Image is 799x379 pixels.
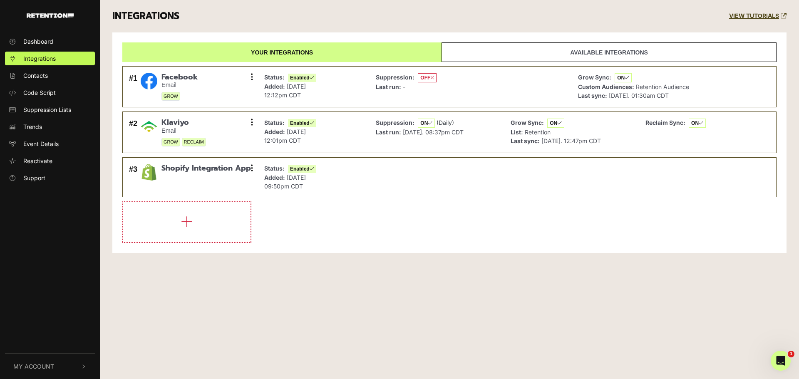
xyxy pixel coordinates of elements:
small: Email [161,82,198,89]
span: Contacts [23,71,48,80]
strong: Added: [264,174,285,181]
span: ON [689,119,706,128]
span: 1 [788,351,794,357]
span: GROW [161,92,180,101]
span: [DATE] 09:50pm CDT [264,174,306,190]
img: Facebook [141,73,157,89]
span: (Daily) [437,119,454,126]
a: VIEW TUTORIALS [729,12,787,20]
strong: Last sync: [511,137,540,144]
strong: Suppression: [376,74,414,81]
h3: INTEGRATIONS [112,10,179,22]
span: Retention Audience [636,83,689,90]
strong: Added: [264,128,285,135]
div: #3 [129,164,137,191]
span: [DATE]. 01:30am CDT [609,92,669,99]
span: Event Details [23,139,59,148]
strong: Suppression: [376,119,414,126]
img: Retention.com [27,13,74,18]
strong: Status: [264,119,285,126]
span: Support [23,173,45,182]
span: [DATE]. 12:47pm CDT [541,137,601,144]
button: My Account [5,354,95,379]
span: RECLAIM [182,138,206,146]
img: Shopify Integration App [141,164,157,181]
span: Code Script [23,88,56,97]
a: Your integrations [122,42,442,62]
a: Event Details [5,137,95,151]
a: Available integrations [442,42,777,62]
a: Reactivate [5,154,95,168]
span: Facebook [161,73,198,82]
span: Enabled [288,165,316,173]
small: Email [161,127,206,134]
div: #1 [129,73,137,101]
a: Suppression Lists [5,103,95,116]
span: Trends [23,122,42,131]
strong: Last sync: [578,92,607,99]
span: Shopify Integration App [161,164,251,173]
span: My Account [13,362,54,371]
strong: Reclaim Sync: [645,119,685,126]
a: Integrations [5,52,95,65]
span: [DATE] 12:12pm CDT [264,83,306,99]
span: ON [418,119,435,128]
span: GROW [161,138,180,146]
span: Enabled [288,74,316,82]
span: Integrations [23,54,56,63]
strong: Grow Sync: [511,119,544,126]
strong: List: [511,129,523,136]
strong: Grow Sync: [578,74,611,81]
span: ON [615,73,632,82]
span: Retention [525,129,551,136]
a: Contacts [5,69,95,82]
strong: Last run: [376,83,401,90]
span: Dashboard [23,37,53,46]
a: Dashboard [5,35,95,48]
a: Support [5,171,95,185]
a: Code Script [5,86,95,99]
strong: Added: [264,83,285,90]
span: OFF [418,73,437,82]
strong: Status: [264,74,285,81]
a: Trends [5,120,95,134]
span: Enabled [288,119,316,127]
strong: Status: [264,165,285,172]
span: Suppression Lists [23,105,71,114]
span: - [403,83,405,90]
span: [DATE]. 08:37pm CDT [403,129,464,136]
span: Klaviyo [161,118,206,127]
img: Klaviyo [141,118,157,135]
strong: Custom Audiences: [578,83,634,90]
iframe: Intercom live chat [771,351,791,371]
span: Reactivate [23,156,52,165]
div: #2 [129,118,137,146]
strong: Last run: [376,129,401,136]
span: ON [547,119,564,128]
